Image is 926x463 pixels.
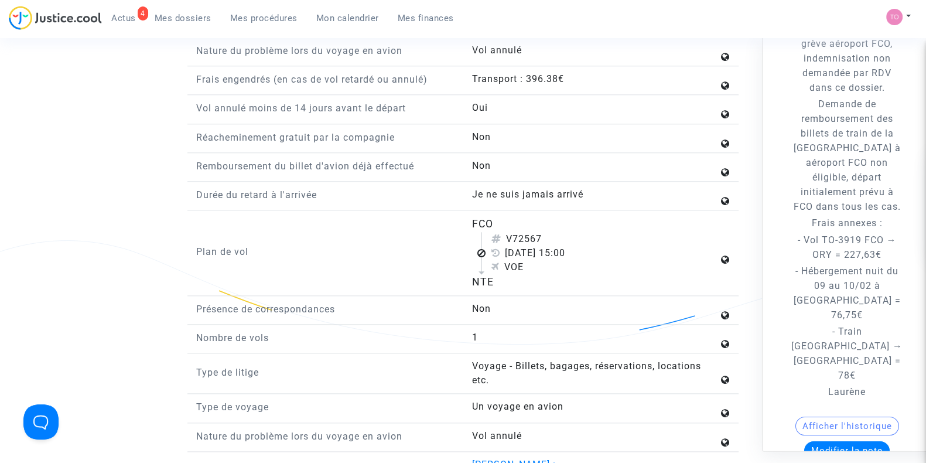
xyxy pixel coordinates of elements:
[102,9,145,27] a: 4Actus
[196,130,455,145] p: Réacheminement gratuit par la compagnie
[155,13,211,23] span: Mes dossiers
[491,246,718,260] div: [DATE] 15:00
[791,385,903,400] p: Laurène
[791,97,903,215] p: Demande de remboursement des billets de train de la [GEOGRAPHIC_DATA] à aéroport FCO non éligible...
[196,400,455,414] p: Type de voyage
[886,9,903,25] img: fe1f3729a2b880d5091b466bdc4f5af5
[196,43,455,58] p: Nature du problème lors du voyage en avion
[9,6,102,30] img: jc-logo.svg
[491,232,718,246] div: V72567
[471,332,477,343] span: 1
[791,233,903,262] p: - Vol TO-3919 FCO → ORY = 227,63€
[471,430,521,441] span: Vol annulé
[111,13,136,23] span: Actus
[471,401,563,412] span: Un voyage en avion
[471,216,718,231] div: FCO
[471,160,490,171] span: Non
[804,442,890,461] button: Modifier la note
[491,260,718,274] div: VOE
[471,189,583,200] span: Je ne suis jamais arrivé
[145,9,221,27] a: Mes dossiers
[307,9,388,27] a: Mon calendrier
[398,13,454,23] span: Mes finances
[196,101,455,115] p: Vol annulé moins de 14 jours avant le départ
[316,13,379,23] span: Mon calendrier
[471,360,701,386] span: Voyage - Billets, bagages, réservations, locations etc.
[196,331,455,345] p: Nombre de vols
[791,324,903,383] p: - Train [GEOGRAPHIC_DATA] → [GEOGRAPHIC_DATA] = 78€
[196,244,455,259] p: Plan de vol
[471,131,490,142] span: Non
[795,417,899,436] button: Afficher l'historique
[196,302,455,316] p: Présence de correspondances
[196,365,455,380] p: Type de litige
[196,429,455,444] p: Nature du problème lors du voyage en avion
[221,9,307,27] a: Mes procédures
[791,264,903,322] p: - Hébergement nuit du 09 au 10/02 à [GEOGRAPHIC_DATA] = 76,75€
[196,72,455,87] p: Frais engendrés (en cas de vol retardé ou annulé)
[138,6,148,21] div: 4
[471,72,718,86] div: Transport : 396.38€
[388,9,463,27] a: Mes finances
[23,404,59,440] iframe: Help Scout Beacon - Open
[196,159,455,173] p: Remboursement du billet d'avion déjà effectué
[471,274,718,290] div: NTE
[471,102,487,113] span: Oui
[471,45,521,56] span: Vol annulé
[471,303,490,314] span: Non
[196,188,455,202] p: Durée du retard à l'arrivée
[230,13,298,23] span: Mes procédures
[791,216,903,231] p: Frais annexes :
